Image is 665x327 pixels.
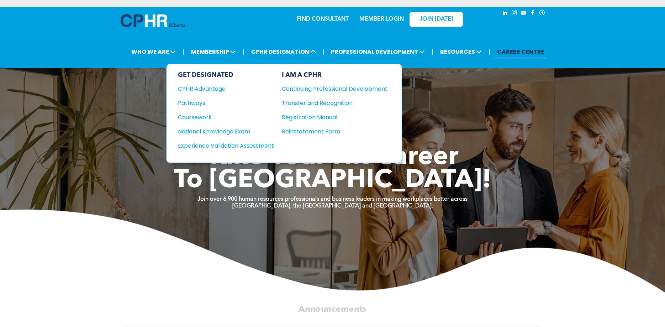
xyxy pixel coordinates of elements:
[410,12,463,27] a: JOIN [DATE]
[197,196,468,202] strong: Join over 6,900 human resources professionals and business leaders in making workplaces better ac...
[282,127,377,136] div: Reinstatement Form
[282,127,387,136] a: Reinstatement Form
[178,113,264,122] div: Coursework
[121,14,185,27] img: A blue and white logo for cp alberta
[178,84,274,93] a: CPHR Advantage
[178,141,264,150] div: Experience Validation Assessment
[282,99,387,107] a: Transfer and Recognition
[183,44,184,59] li: |
[511,9,518,19] a: instagram
[282,113,387,122] a: Registration Manual
[249,45,318,58] span: CPHR DESIGNATION
[129,45,178,58] span: WHO WE ARE
[282,84,387,93] a: Continuing Professional Development
[243,44,244,59] li: |
[419,16,453,23] span: JOIN [DATE]
[178,99,274,107] a: Pathways
[501,9,509,19] a: linkedin
[489,44,490,59] li: |
[329,45,427,58] span: PROFESSIONAL DEVELOPMENT
[282,71,387,79] div: I AM A CPHR
[359,16,404,22] a: MEMBER LOGIN
[178,127,274,136] a: National Knowledge Exam
[232,203,433,209] strong: [GEOGRAPHIC_DATA], the [GEOGRAPHIC_DATA] and [GEOGRAPHIC_DATA].
[432,44,433,59] li: |
[178,84,264,93] div: CPHR Advantage
[323,44,324,59] li: |
[495,45,547,58] a: CAREER CENTRE
[178,71,274,79] div: GET DESIGNATED
[178,127,264,136] div: National Knowledge Exam
[529,9,537,19] a: facebook
[520,9,528,19] a: youtube
[282,113,377,122] div: Registration Manual
[174,168,491,194] span: To [GEOGRAPHIC_DATA]!
[178,99,264,107] div: Pathways
[178,113,274,122] a: Coursework
[299,305,366,313] span: Announcements
[538,9,546,19] a: Social network
[282,84,377,93] div: Continuing Professional Development
[282,99,377,107] div: Transfer and Recognition
[178,141,274,150] a: Experience Validation Assessment
[438,45,484,58] span: RESOURCES
[297,16,349,22] a: FIND CONSULTANT
[189,45,238,58] span: MEMBERSHIP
